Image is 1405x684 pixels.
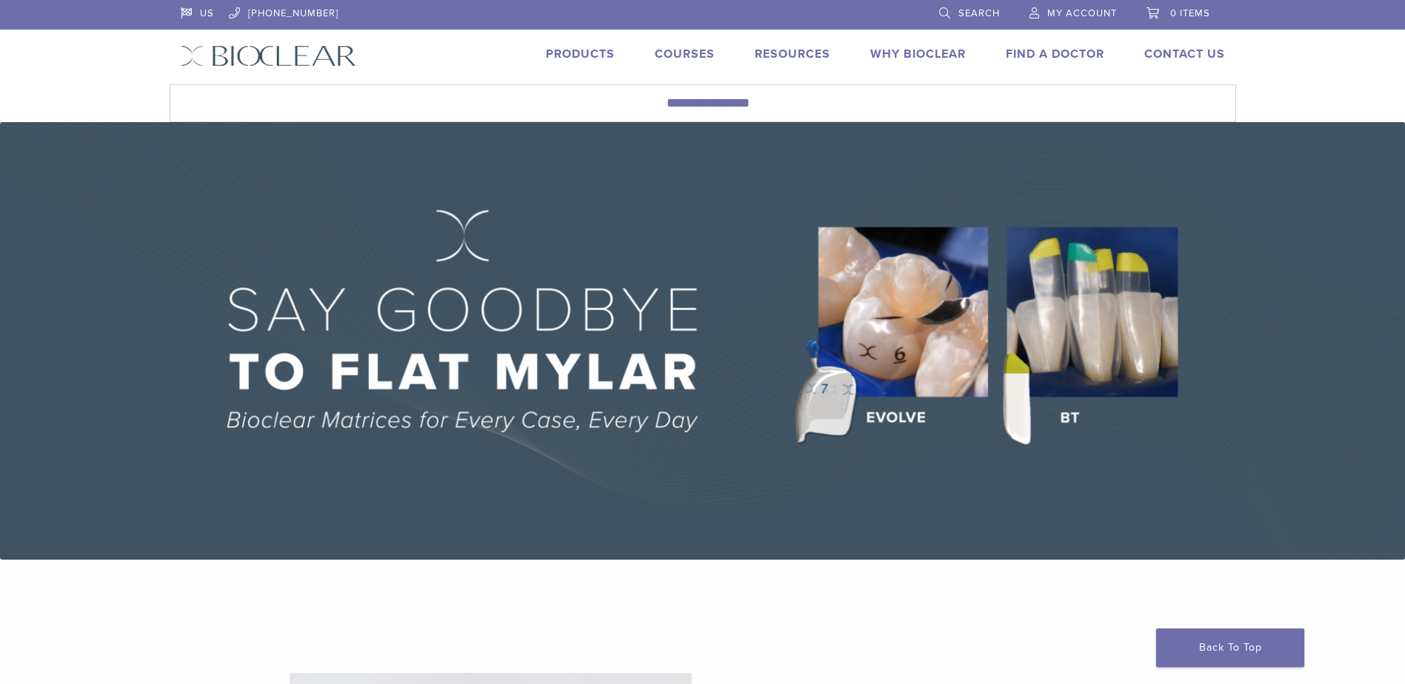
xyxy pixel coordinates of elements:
[870,47,966,61] a: Why Bioclear
[1144,47,1225,61] a: Contact Us
[1156,628,1304,667] a: Back To Top
[958,7,1000,19] span: Search
[1006,47,1104,61] a: Find A Doctor
[181,45,356,67] img: Bioclear
[1047,7,1117,19] span: My Account
[655,47,715,61] a: Courses
[1170,7,1210,19] span: 0 items
[755,47,830,61] a: Resources
[546,47,615,61] a: Products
